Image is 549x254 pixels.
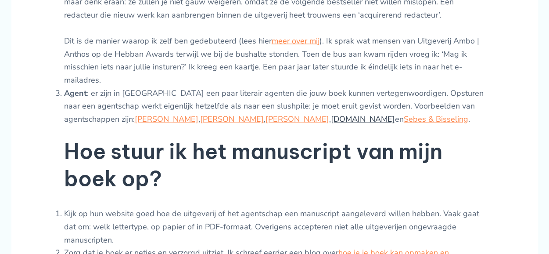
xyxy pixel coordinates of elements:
[404,114,468,124] a: Sebes & Bisseling
[272,36,319,46] a: meer over mij
[64,88,87,98] strong: Agent
[266,114,329,124] a: [PERSON_NAME]
[64,207,485,247] li: Kijk op hun website goed hoe de uitgeverij of het agentschap een manuscript aangeleverd willen he...
[331,114,395,124] a: [DOMAIN_NAME]
[64,138,485,193] h2: Hoe stuur ik het manuscript van mijn boek op?
[64,87,485,126] li: : er zijn in [GEOGRAPHIC_DATA] een paar literair agenten die jouw boek kunnen vertegenwoordigen. ...
[200,114,264,124] a: [PERSON_NAME]
[135,114,198,124] a: [PERSON_NAME]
